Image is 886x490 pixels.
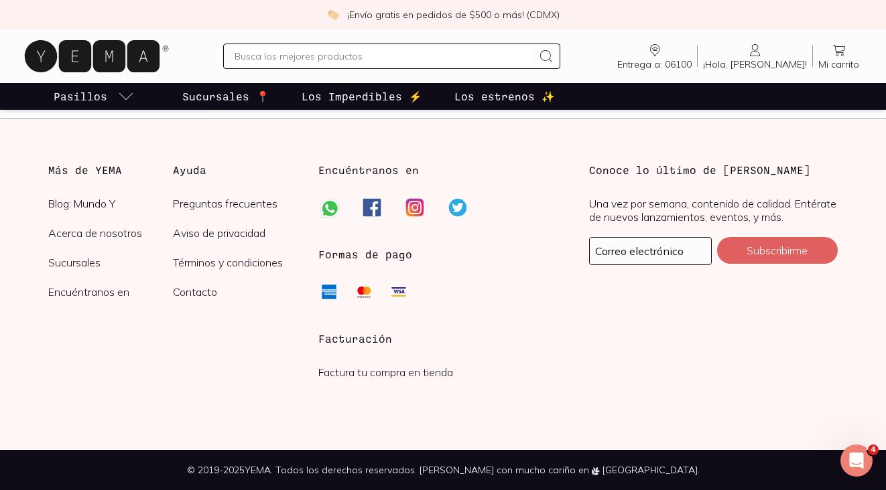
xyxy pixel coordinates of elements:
[48,256,173,269] a: Sucursales
[235,48,533,64] input: Busca los mejores productos
[717,237,838,264] button: Subscribirme
[454,88,555,104] p: Los estrenos ✨
[452,83,558,110] a: Los estrenos ✨
[318,365,453,379] a: Factura tu compra en tienda
[302,88,422,104] p: Los Imperdibles ⚡️
[48,285,173,299] a: Encuéntranos en
[54,88,107,104] p: Pasillos
[420,464,700,476] span: [PERSON_NAME] con mucho cariño en [GEOGRAPHIC_DATA].
[173,256,298,269] a: Términos y condiciones
[180,83,272,110] a: Sucursales 📍
[589,162,838,178] h3: Conoce lo último de [PERSON_NAME]
[347,8,560,21] p: ¡Envío gratis en pedidos de $500 o más! (CDMX)
[173,285,298,299] a: Contacto
[173,162,298,178] h3: Ayuda
[698,42,812,70] a: ¡Hola, [PERSON_NAME]!
[818,58,859,70] span: Mi carrito
[590,238,711,264] input: mimail@gmail.com
[318,162,419,178] h3: Encuéntranos en
[327,9,339,21] img: check
[318,246,412,262] h3: Formas de pago
[813,42,865,70] a: Mi carrito
[173,197,298,210] a: Preguntas frecuentes
[612,42,697,70] a: Entrega a: 06100
[48,226,173,240] a: Acerca de nosotros
[51,83,137,110] a: pasillo-todos-link
[182,88,269,104] p: Sucursales 📍
[318,331,567,347] h3: Facturación
[299,83,425,110] a: Los Imperdibles ⚡️
[840,444,873,477] iframe: Intercom live chat
[48,197,173,210] a: Blog: Mundo Y
[173,226,298,240] a: Aviso de privacidad
[48,162,173,178] h3: Más de YEMA
[617,58,692,70] span: Entrega a: 06100
[703,58,807,70] span: ¡Hola, [PERSON_NAME]!
[589,197,838,224] p: Una vez por semana, contenido de calidad. Entérate de nuevos lanzamientos, eventos, y más.
[868,444,879,455] span: 4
